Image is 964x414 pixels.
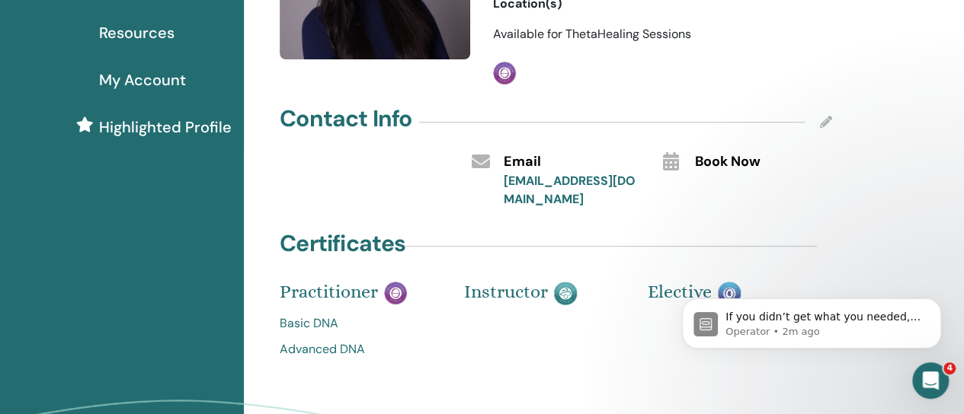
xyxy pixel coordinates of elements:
[504,152,541,172] span: Email
[493,26,691,42] span: Available for ThetaHealing Sessions
[99,21,175,44] span: Resources
[280,281,378,302] span: Practitioner
[695,152,761,172] span: Book Now
[659,266,964,373] iframe: Intercom notifications message
[943,362,956,374] span: 4
[648,281,712,302] span: Elective
[280,314,441,333] a: Basic DNA
[99,68,186,91] span: My Account
[99,116,232,139] span: Highlighted Profile
[912,362,949,399] iframe: Intercom live chat
[464,281,548,302] span: Instructor
[280,230,405,257] h4: Certificates
[504,173,636,207] a: [EMAIL_ADDRESS][DOMAIN_NAME]
[280,105,412,132] h4: Contact Info
[280,340,441,358] a: Advanced DNA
